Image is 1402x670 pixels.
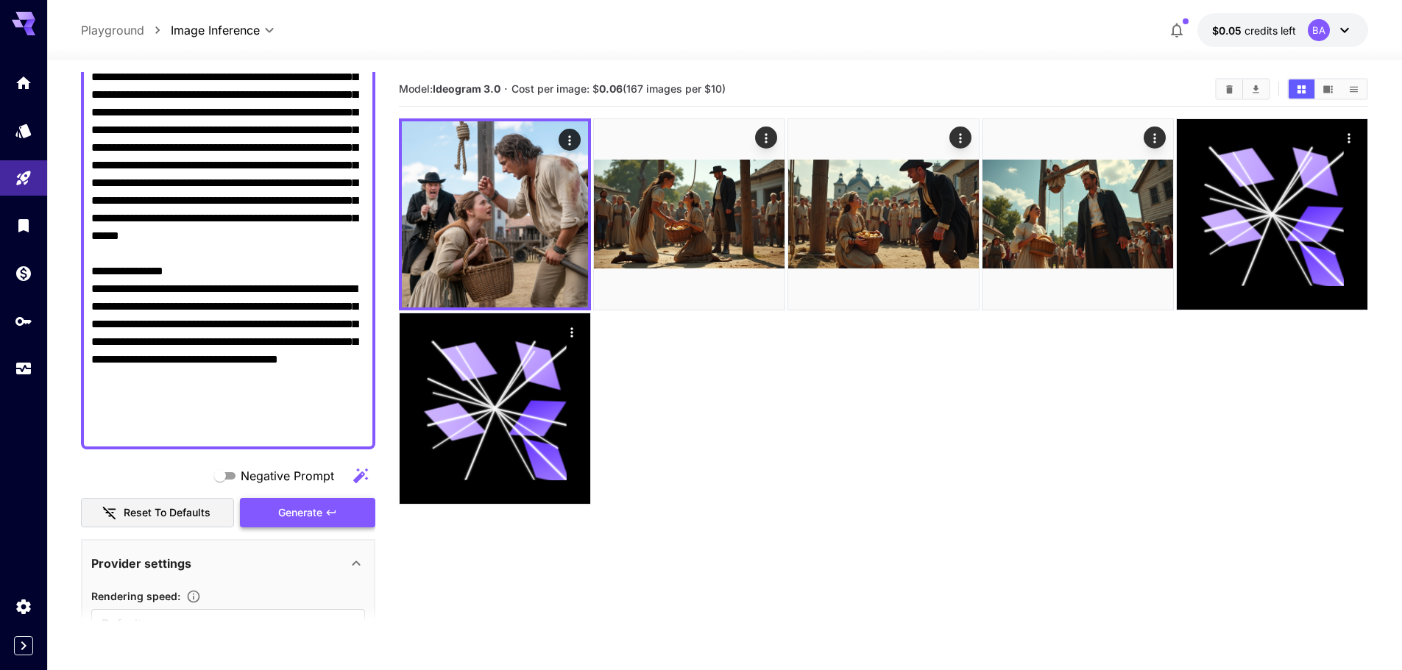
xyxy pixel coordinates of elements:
div: Actions [561,321,583,343]
button: $0.05BA [1197,13,1368,47]
div: Actions [949,126,971,149]
span: Model: [399,82,500,95]
span: Negative Prompt [241,467,334,485]
a: Playground [81,21,144,39]
button: Show images in video view [1315,79,1341,99]
button: Download All [1243,79,1269,99]
div: Actions [1144,126,1166,149]
img: 2Q== [402,121,588,307]
b: Ideogram 3.0 [433,82,500,95]
nav: breadcrumb [81,21,171,39]
img: Z [983,119,1173,310]
span: Image Inference [171,21,260,39]
div: Wallet [15,264,32,282]
button: Show images in grid view [1289,79,1314,99]
div: Provider settings [91,546,365,581]
div: Show images in grid viewShow images in video viewShow images in list view [1287,78,1368,100]
span: credits left [1245,24,1296,37]
div: Usage [15,360,32,378]
div: Clear ImagesDownload All [1215,78,1270,100]
div: BA [1308,19,1330,41]
div: Library [15,216,32,235]
img: Mwd4NN64AAAAASUVORK5CYII= [788,119,979,310]
div: Actions [1338,126,1360,149]
div: Actions [559,129,581,151]
span: Generate [278,504,322,522]
div: $0.05 [1212,23,1296,38]
span: Rendering speed : [91,590,180,602]
div: Models [15,121,32,140]
button: Show images in list view [1341,79,1367,99]
div: Home [15,74,32,92]
span: Cost per image: $ (167 images per $10) [511,82,726,95]
span: $0.05 [1212,24,1245,37]
b: 0.06 [599,82,623,95]
div: Playground [15,169,32,188]
div: Settings [15,597,32,616]
p: Provider settings [91,555,191,572]
button: Expand sidebar [14,636,33,655]
button: Generate [240,498,375,528]
div: Actions [755,126,777,149]
button: Reset to defaults [81,498,234,528]
img: Ax4J61eckuBhAAAAAElFTkSuQmCC [594,119,785,310]
div: API Keys [15,312,32,330]
button: Clear Images [1217,79,1242,99]
p: · [504,80,508,98]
